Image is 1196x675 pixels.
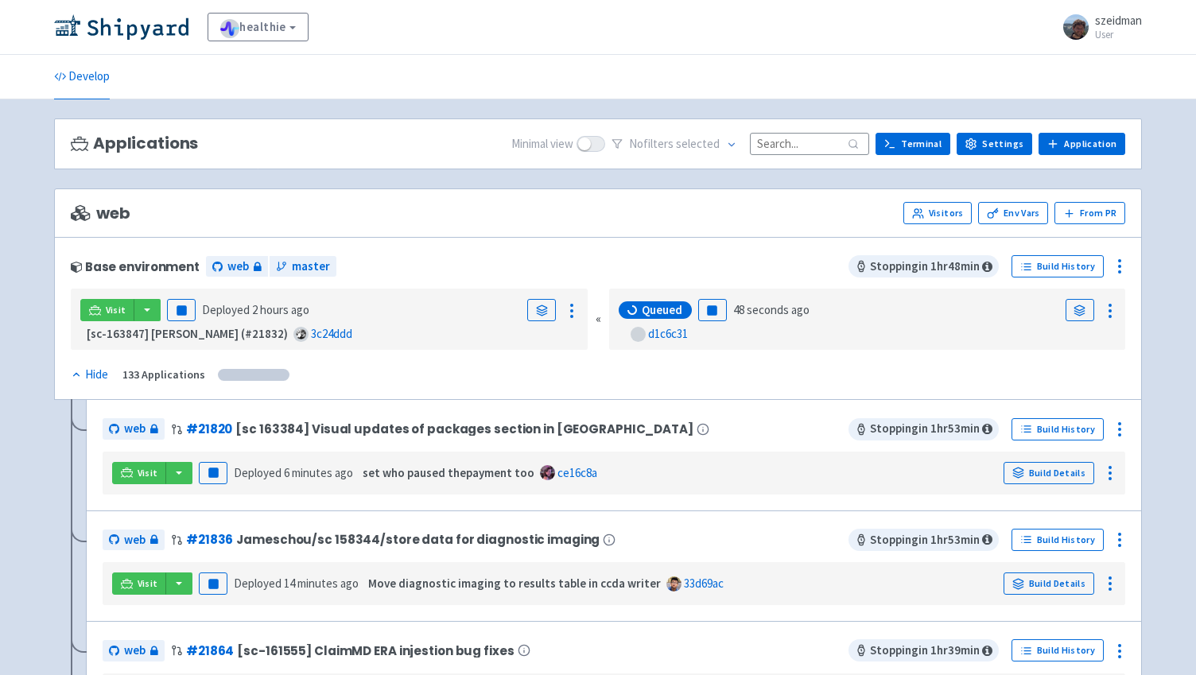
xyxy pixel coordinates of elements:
[1012,255,1104,277] a: Build History
[124,531,146,549] span: web
[368,576,661,591] strong: Move diagnostic imaging to results table in ccda writer
[227,258,249,276] span: web
[596,289,601,350] div: «
[1012,639,1104,661] a: Build History
[54,14,188,40] img: Shipyard logo
[1095,29,1142,40] small: User
[629,135,720,153] span: No filter s
[311,326,352,341] a: 3c24ddd
[234,465,353,480] span: Deployed
[848,418,999,440] span: Stopping in 1 hr 53 min
[284,465,353,480] time: 6 minutes ago
[112,462,166,484] a: Visit
[103,530,165,551] a: web
[1012,418,1104,440] a: Build History
[684,576,724,591] a: 33d69ac
[71,134,198,153] h3: Applications
[186,531,233,548] a: #21836
[1004,462,1094,484] a: Build Details
[957,133,1032,155] a: Settings
[848,255,999,277] span: Stopping in 1 hr 48 min
[848,529,999,551] span: Stopping in 1 hr 53 min
[270,256,336,277] a: master
[511,135,573,153] span: Minimal view
[71,366,108,384] div: Hide
[292,258,330,276] span: master
[978,202,1048,224] a: Env Vars
[363,465,534,480] strong: set who paused thepayment too
[237,644,514,658] span: [sc-161555] ClaimMD ERA injestion bug fixes
[124,420,146,438] span: web
[252,302,309,317] time: 2 hours ago
[124,642,146,660] span: web
[234,576,359,591] span: Deployed
[87,326,288,341] strong: [sc-163847] [PERSON_NAME] (#21832)
[1095,13,1142,28] span: szeidman
[106,304,126,316] span: Visit
[103,418,165,440] a: web
[1012,529,1104,551] a: Build History
[733,302,810,317] time: 48 seconds ago
[71,204,130,223] span: web
[1039,133,1125,155] a: Application
[71,260,200,273] div: Base environment
[138,577,158,590] span: Visit
[1004,572,1094,595] a: Build Details
[698,299,727,321] button: Pause
[848,639,999,661] span: Stopping in 1 hr 39 min
[186,642,234,659] a: #21864
[1054,202,1125,224] button: From PR
[284,576,359,591] time: 14 minutes ago
[199,462,227,484] button: Pause
[676,136,720,151] span: selected
[648,326,688,341] a: d1c6c31
[71,366,110,384] button: Hide
[199,572,227,595] button: Pause
[557,465,597,480] a: ce16c8a
[235,422,693,436] span: [sc 163384] Visual updates of packages section in [GEOGRAPHIC_DATA]
[167,299,196,321] button: Pause
[876,133,950,155] a: Terminal
[112,572,166,595] a: Visit
[80,299,134,321] a: Visit
[103,640,165,661] a: web
[642,302,682,318] span: Queued
[54,55,110,99] a: Develop
[208,13,309,41] a: healthie
[186,421,232,437] a: #21820
[122,366,205,384] div: 133 Applications
[236,533,600,546] span: Jameschou/sc 158344/store data for diagnostic imaging
[750,133,869,154] input: Search...
[202,302,309,317] span: Deployed
[903,202,972,224] a: Visitors
[138,467,158,479] span: Visit
[206,256,268,277] a: web
[1054,14,1142,40] a: szeidman User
